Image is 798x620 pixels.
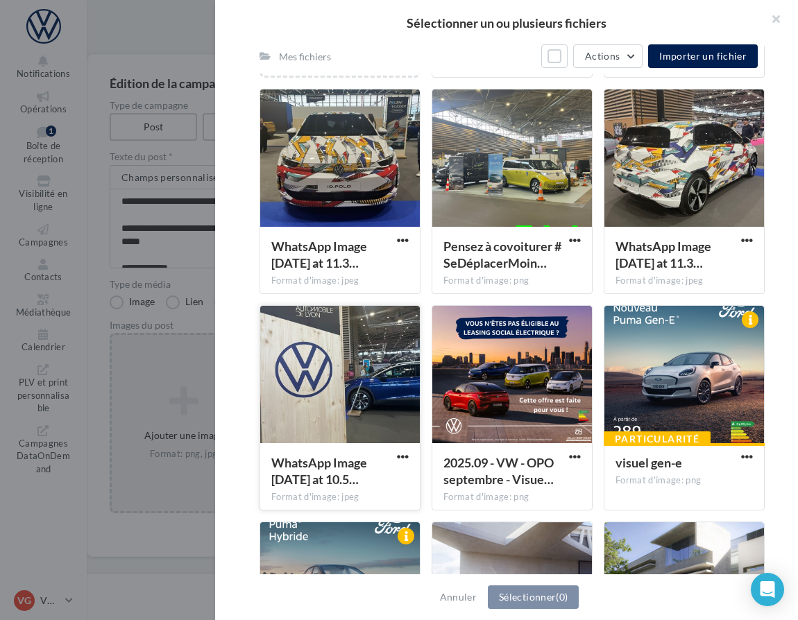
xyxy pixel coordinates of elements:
div: Format d'image: png [443,491,581,503]
div: Particularité [604,431,711,447]
span: WhatsApp Image 2025-09-24 at 11.32.37 (2) [616,239,711,270]
span: Importer un fichier [659,50,747,62]
div: Mes fichiers [279,50,331,64]
div: Format d'image: jpeg [271,275,409,287]
span: WhatsApp Image 2025-09-24 at 11.32.37 (1) [271,239,367,270]
h2: Sélectionner un ou plusieurs fichiers [237,17,776,29]
span: WhatsApp Image 2025-09-24 at 10.54.56 (1) [271,455,367,487]
span: (0) [556,591,568,603]
div: Format d'image: jpeg [616,275,753,287]
button: Annuler [434,589,482,605]
span: 2025.09 - VW - OPO septembre - Visuel RS (1) [443,455,554,487]
div: Format d'image: png [443,275,581,287]
div: Open Intercom Messenger [751,573,784,606]
span: Pensez à covoiturer #SeDéplacerMoinsPolluer [443,239,561,270]
div: Format d'image: png [616,474,753,487]
div: Format d'image: jpeg [271,491,409,503]
button: Sélectionner(0) [488,585,579,609]
span: Actions [585,50,620,62]
button: Actions [573,44,643,68]
button: Importer un fichier [648,44,758,68]
span: visuel gen-e [616,455,682,470]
